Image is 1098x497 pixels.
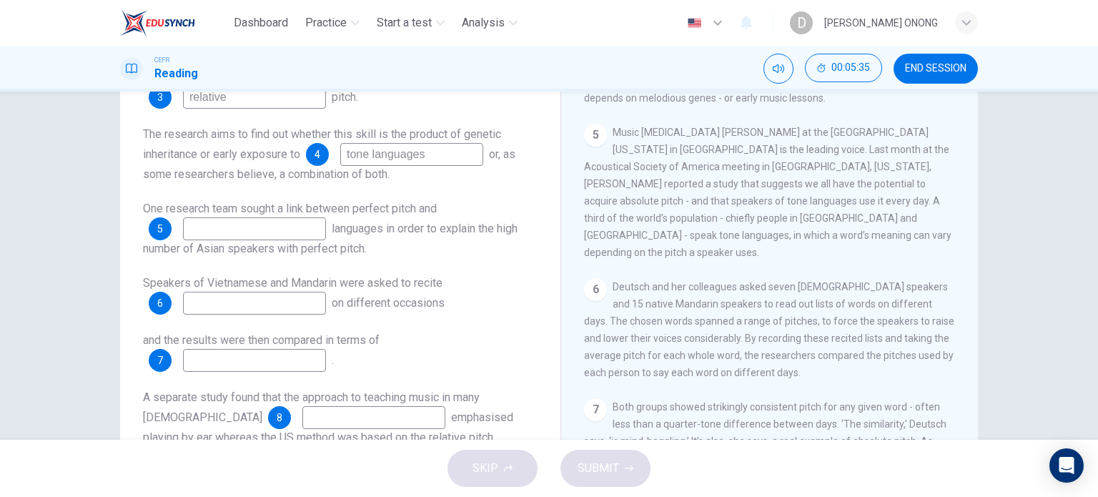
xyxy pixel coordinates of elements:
[1049,448,1084,483] div: Open Intercom Messenger
[157,298,163,308] span: 6
[332,296,445,310] span: on different occasions
[157,92,163,102] span: 3
[143,333,380,347] span: and the results were then compared in terms of
[377,14,432,31] span: Start a test
[584,127,951,258] span: Music [MEDICAL_DATA] [PERSON_NAME] at the [GEOGRAPHIC_DATA][US_STATE] in [GEOGRAPHIC_DATA] is the...
[154,55,169,65] span: CEFR
[228,10,294,36] button: Dashboard
[824,14,938,31] div: [PERSON_NAME] ONONG
[305,14,347,31] span: Practice
[143,276,442,290] span: Speakers of Vietnamese and Mandarin were asked to recite
[462,14,505,31] span: Analysis
[157,355,163,365] span: 7
[805,54,882,82] button: 00:05:35
[905,63,966,74] span: END SESSION
[371,10,450,36] button: Start a test
[894,54,978,84] button: END SESSION
[120,9,228,37] a: EduSynch logo
[584,398,607,421] div: 7
[332,90,358,104] span: pitch.
[456,10,523,36] button: Analysis
[120,9,195,37] img: EduSynch logo
[584,281,954,378] span: Deutsch and her colleagues asked seven [DEMOGRAPHIC_DATA] speakers and 15 native Mandarin speaker...
[277,413,282,423] span: 8
[143,390,480,424] span: A separate study found that the approach to teaching music in many [DEMOGRAPHIC_DATA]
[143,202,437,215] span: One research team sought a link between perfect pitch and
[300,10,365,36] button: Practice
[584,278,607,301] div: 6
[154,65,198,82] h1: Reading
[686,18,703,29] img: en
[790,11,813,34] div: D
[315,149,320,159] span: 4
[234,14,288,31] span: Dashboard
[805,54,882,84] div: Hide
[763,54,793,84] div: Mute
[831,62,870,74] span: 00:05:35
[157,224,163,234] span: 5
[584,124,607,147] div: 5
[143,410,513,461] span: emphasised playing by ear whereas the US method was based on the relative pitch approach.
[332,353,334,367] span: .
[143,127,501,161] span: The research aims to find out whether this skill is the product of genetic inheritance or early e...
